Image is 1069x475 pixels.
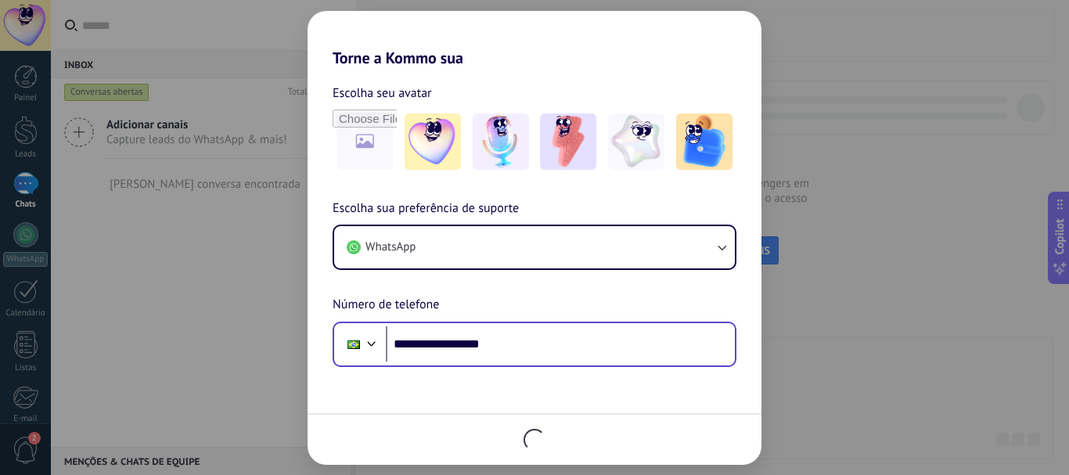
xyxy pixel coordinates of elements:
[365,239,416,255] span: WhatsApp
[676,113,732,170] img: -5.jpeg
[333,83,432,103] span: Escolha seu avatar
[608,113,664,170] img: -4.jpeg
[334,226,735,268] button: WhatsApp
[339,328,369,361] div: Brazil: + 55
[333,199,519,219] span: Escolha sua preferência de suporte
[540,113,596,170] img: -3.jpeg
[308,11,761,67] h2: Torne a Kommo sua
[405,113,461,170] img: -1.jpeg
[473,113,529,170] img: -2.jpeg
[333,295,439,315] span: Número de telefone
